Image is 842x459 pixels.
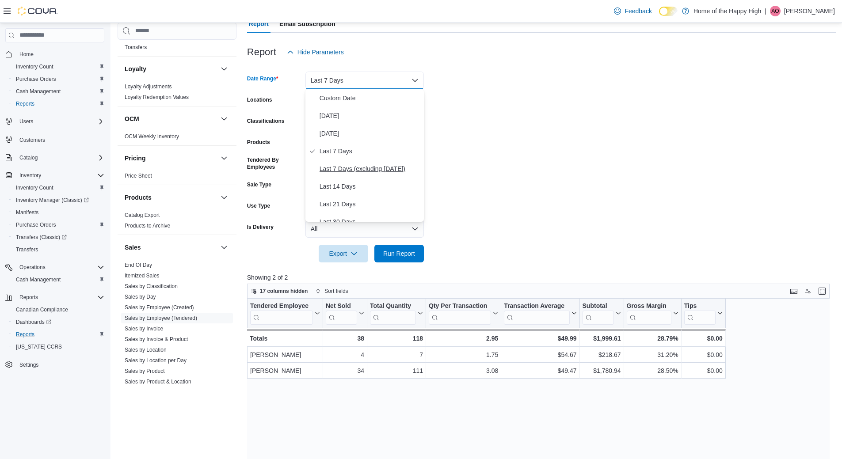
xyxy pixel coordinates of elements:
[12,86,64,97] a: Cash Management
[118,171,236,185] div: Pricing
[370,302,416,311] div: Total Quantity
[118,81,236,106] div: Loyalty
[247,224,274,231] label: Is Delivery
[16,360,42,370] a: Settings
[125,283,178,290] span: Sales by Classification
[16,152,41,163] button: Catalog
[12,232,70,243] a: Transfers (Classic)
[789,286,799,296] button: Keyboard shortcuts
[16,116,37,127] button: Users
[2,261,108,273] button: Operations
[771,6,779,16] span: AO
[16,262,104,273] span: Operations
[125,222,170,229] span: Products to Archive
[12,329,38,340] a: Reports
[250,349,320,360] div: [PERSON_NAME]
[125,294,156,300] a: Sales by Day
[248,286,312,296] button: 17 columns hidden
[125,212,160,219] span: Catalog Export
[770,6,781,16] div: Alex Omiotek
[118,210,236,235] div: Products
[2,169,108,182] button: Inventory
[125,336,188,342] a: Sales by Invoice & Product
[19,294,38,301] span: Reports
[320,199,420,209] span: Last 21 Days
[12,182,57,193] a: Inventory Count
[429,349,498,360] div: 1.75
[693,6,761,16] p: Home of the Happy High
[125,173,152,179] a: Price Sheet
[12,341,65,352] a: [US_STATE] CCRS
[504,365,576,376] div: $49.47
[429,333,498,344] div: 2.95
[2,358,108,371] button: Settings
[118,260,236,412] div: Sales
[125,114,139,123] h3: OCM
[249,15,269,33] span: Report
[19,361,38,368] span: Settings
[250,302,313,311] div: Tendered Employee
[16,134,104,145] span: Customers
[9,231,108,243] a: Transfers (Classic)
[12,182,104,193] span: Inventory Count
[9,341,108,353] button: [US_STATE] CCRS
[9,61,108,73] button: Inventory Count
[504,349,576,360] div: $54.67
[125,243,217,252] button: Sales
[12,207,42,218] a: Manifests
[319,245,368,262] button: Export
[16,170,45,181] button: Inventory
[2,115,108,128] button: Users
[19,51,34,58] span: Home
[219,64,229,74] button: Loyalty
[16,246,38,253] span: Transfers
[16,63,53,70] span: Inventory Count
[12,274,104,285] span: Cash Management
[125,272,160,279] span: Itemized Sales
[9,328,108,341] button: Reports
[582,333,621,344] div: $1,999.61
[125,94,189,100] a: Loyalty Redemption Values
[12,207,104,218] span: Manifests
[326,302,364,325] button: Net Sold
[19,172,41,179] span: Inventory
[125,94,189,101] span: Loyalty Redemption Values
[12,195,92,205] a: Inventory Manager (Classic)
[326,349,364,360] div: 4
[626,302,671,311] div: Gross Margin
[582,302,621,325] button: Subtotal
[12,317,55,327] a: Dashboards
[625,7,652,15] span: Feedback
[125,379,191,385] a: Sales by Product & Location
[626,365,678,376] div: 28.50%
[125,83,172,90] span: Loyalty Adjustments
[16,262,49,273] button: Operations
[504,302,569,325] div: Transaction Average
[429,302,498,325] button: Qty Per Transaction
[12,274,64,285] a: Cash Management
[125,212,160,218] a: Catalog Export
[2,48,108,61] button: Home
[12,341,104,352] span: Washington CCRS
[320,93,420,103] span: Custom Date
[260,288,308,295] span: 17 columns hidden
[247,139,270,146] label: Products
[125,304,194,311] a: Sales by Employee (Created)
[9,243,108,256] button: Transfers
[125,154,217,163] button: Pricing
[125,315,197,322] span: Sales by Employee (Tendered)
[2,291,108,303] button: Reports
[684,333,723,344] div: $0.00
[219,242,229,253] button: Sales
[247,273,836,282] p: Showing 2 of 2
[817,286,827,296] button: Enter fullscreen
[582,349,621,360] div: $218.67
[320,146,420,156] span: Last 7 Days
[2,133,108,146] button: Customers
[125,357,187,364] span: Sales by Location per Day
[125,283,178,289] a: Sales by Classification
[312,286,351,296] button: Sort fields
[283,43,347,61] button: Hide Parameters
[12,74,60,84] a: Purchase Orders
[370,302,416,325] div: Total Quantity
